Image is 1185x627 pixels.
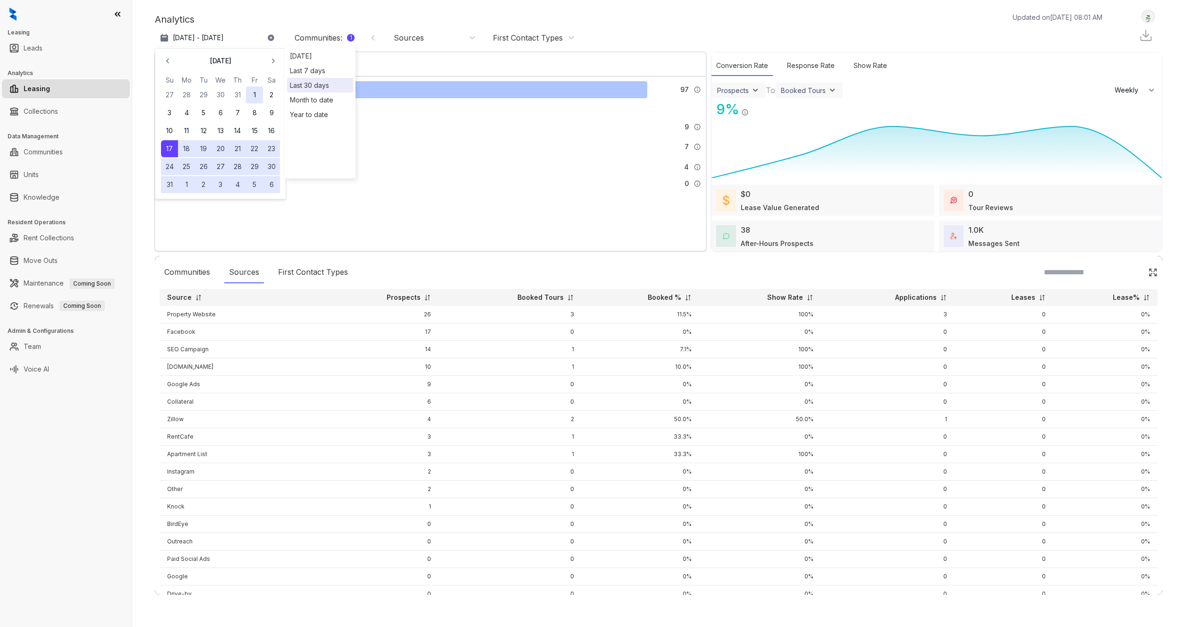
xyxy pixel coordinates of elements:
[955,306,1053,323] td: 0
[1053,463,1158,481] td: 0%
[1128,268,1136,276] img: SearchIcon
[1039,294,1046,301] img: sorting
[287,63,353,78] div: Last 7 days
[212,75,229,85] th: Wednesday
[195,158,212,175] button: 26
[968,203,1013,212] div: Tour Reviews
[821,463,955,481] td: 0
[290,80,350,90] div: Last 30 days
[582,393,699,411] td: 0%
[582,481,699,498] td: 0%
[320,358,439,376] td: 10
[1053,446,1158,463] td: 0%
[287,93,353,107] div: Month to date
[680,85,689,95] span: 97
[439,585,582,603] td: 0
[699,411,821,428] td: 50.0%
[160,358,320,376] td: [DOMAIN_NAME]
[439,323,582,341] td: 0
[699,463,821,481] td: 0%
[439,358,582,376] td: 1
[424,294,431,301] img: sorting
[1053,341,1158,358] td: 0%
[955,481,1053,498] td: 0
[699,585,821,603] td: 0%
[8,218,132,227] h3: Resident Operations
[821,446,955,463] td: 0
[246,122,263,139] button: 15
[8,28,132,37] h3: Leasing
[2,297,130,315] li: Renewals
[195,86,212,103] button: 29
[224,262,264,283] div: Sources
[246,104,263,121] button: 8
[160,533,320,551] td: Outreach
[24,143,63,161] a: Communities
[717,86,749,94] div: Prospects
[582,446,699,463] td: 33.3%
[195,294,202,301] img: sorting
[694,123,701,131] img: Info
[782,56,839,76] div: Response Rate
[2,143,130,161] li: Communities
[955,358,1053,376] td: 0
[439,411,582,428] td: 2
[160,551,320,568] td: Paid Social Ads
[723,233,729,240] img: AfterHoursConversations
[212,176,229,193] button: 3
[582,533,699,551] td: 0%
[229,140,246,157] button: 21
[320,341,439,358] td: 14
[685,294,692,301] img: sorting
[1148,268,1158,277] img: Click Icon
[229,86,246,103] button: 31
[246,75,263,85] th: Friday
[694,143,701,151] img: Info
[821,585,955,603] td: 0
[955,585,1053,603] td: 0
[160,323,320,341] td: Facebook
[694,163,701,171] img: Info
[955,533,1053,551] td: 0
[821,341,955,358] td: 0
[320,376,439,393] td: 9
[699,393,821,411] td: 0%
[210,56,231,66] p: [DATE]
[723,195,729,206] img: LeaseValue
[699,341,821,358] td: 100%
[24,79,50,98] a: Leasing
[439,393,582,411] td: 0
[1053,498,1158,516] td: 0%
[246,176,263,193] button: 5
[1113,293,1140,302] p: Lease%
[2,360,130,379] li: Voice AI
[821,498,955,516] td: 0
[955,428,1053,446] td: 0
[699,323,821,341] td: 0%
[160,393,320,411] td: Collateral
[821,516,955,533] td: 0
[2,102,130,121] li: Collections
[711,56,773,76] div: Conversion Rate
[582,341,699,358] td: 7.1%
[173,33,224,42] p: [DATE] - [DATE]
[821,533,955,551] td: 0
[229,75,246,85] th: Thursday
[955,568,1053,585] td: 0
[1053,551,1158,568] td: 0%
[387,293,421,302] p: Prospects
[439,341,582,358] td: 1
[263,140,280,157] button: 23
[582,551,699,568] td: 0%
[439,498,582,516] td: 0
[287,107,353,122] div: Year to date
[24,360,49,379] a: Voice AI
[821,411,955,428] td: 1
[212,86,229,103] button: 30
[246,158,263,175] button: 29
[155,12,195,26] p: Analytics
[178,122,195,139] button: 11
[699,306,821,323] td: 100%
[320,306,439,323] td: 26
[940,294,947,301] img: sorting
